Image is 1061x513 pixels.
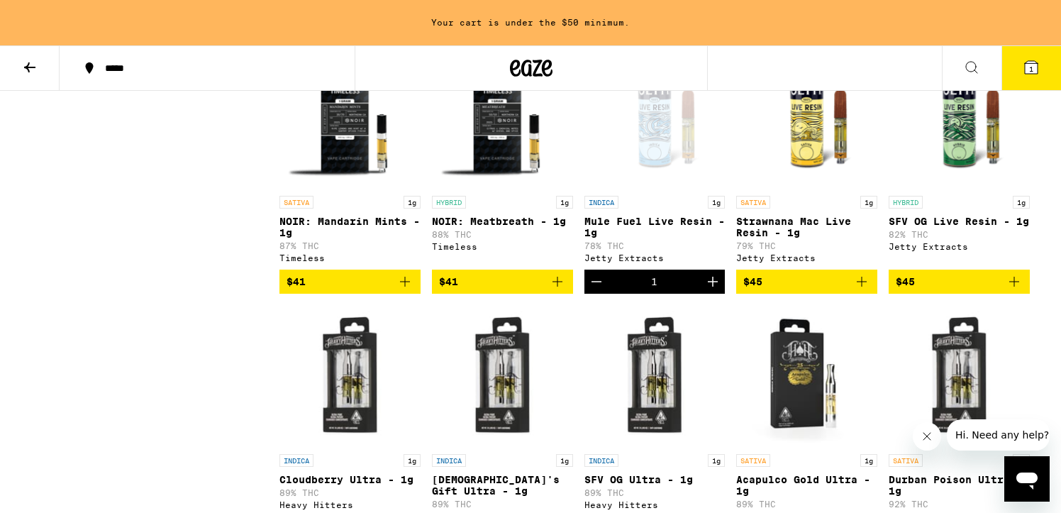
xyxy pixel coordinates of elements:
p: [DEMOGRAPHIC_DATA]'s Gift Ultra - 1g [432,474,573,497]
span: $41 [287,276,306,287]
p: SFV OG Ultra - 1g [584,474,726,485]
button: Decrement [584,270,609,294]
img: Heavy Hitters - God's Gift Ultra - 1g [432,305,573,447]
p: 1g [1013,196,1030,209]
button: Add to bag [279,270,421,294]
button: 1 [1001,46,1061,90]
img: Jetty Extracts - SFV OG Live Resin - 1g [889,47,1030,189]
p: 1g [860,454,877,467]
img: Heavy Hitters - Durban Poison Ultra - 1g [889,305,1030,447]
iframe: Button to launch messaging window [1004,456,1050,502]
p: Mule Fuel Live Resin - 1g [584,216,726,238]
p: 1g [860,196,877,209]
p: INDICA [432,454,466,467]
p: NOIR: Meatbreath - 1g [432,216,573,227]
p: SATIVA [736,196,770,209]
div: Jetty Extracts [736,253,877,263]
p: INDICA [584,454,618,467]
button: Add to bag [736,270,877,294]
p: Cloudberry Ultra - 1g [279,474,421,485]
p: INDICA [584,196,618,209]
p: 89% THC [279,488,421,497]
p: 1g [404,196,421,209]
img: Heavy Hitters - Cloudberry Ultra - 1g [279,305,421,447]
a: Open page for SFV OG Live Resin - 1g from Jetty Extracts [889,47,1030,270]
button: Add to bag [889,270,1030,294]
img: Jetty Extracts - Strawnana Mac Live Resin - 1g [736,47,877,189]
img: Heavy Hitters - SFV OG Ultra - 1g [584,305,726,447]
span: 1 [1029,65,1033,73]
div: Jetty Extracts [584,253,726,263]
button: Increment [701,270,725,294]
p: 1g [404,454,421,467]
p: SATIVA [889,454,923,467]
iframe: Close message [913,422,941,451]
a: Open page for Strawnana Mac Live Resin - 1g from Jetty Extracts [736,47,877,270]
div: Heavy Hitters [279,500,421,509]
span: $41 [439,276,458,287]
p: 1g [708,196,725,209]
p: 89% THC [736,500,877,509]
div: Timeless [279,253,421,263]
p: 1g [556,454,573,467]
p: 1g [556,196,573,209]
p: Durban Poison Ultra - 1g [889,474,1030,497]
button: Add to bag [432,270,573,294]
p: SFV OG Live Resin - 1g [889,216,1030,227]
p: 1g [708,454,725,467]
p: 87% THC [279,241,421,250]
p: HYBRID [432,196,466,209]
img: Timeless - NOIR: Mandarin Mints - 1g [279,47,421,189]
p: SATIVA [279,196,313,209]
p: 88% THC [432,230,573,239]
p: NOIR: Mandarin Mints - 1g [279,216,421,238]
p: 89% THC [432,500,573,509]
a: Open page for Mule Fuel Live Resin - 1g from Jetty Extracts [584,47,726,270]
div: Jetty Extracts [889,242,1030,251]
p: 82% THC [889,230,1030,239]
div: Heavy Hitters [584,500,726,509]
p: 89% THC [584,488,726,497]
img: Heavy Hitters - Acapulco Gold Ultra - 1g [736,305,877,447]
a: Open page for NOIR: Meatbreath - 1g from Timeless [432,47,573,270]
p: Acapulco Gold Ultra - 1g [736,474,877,497]
p: SATIVA [736,454,770,467]
span: $45 [896,276,915,287]
a: Open page for NOIR: Mandarin Mints - 1g from Timeless [279,47,421,270]
iframe: Message from company [947,419,1050,451]
div: 1 [651,276,657,287]
img: Timeless - NOIR: Meatbreath - 1g [432,47,573,189]
p: Strawnana Mac Live Resin - 1g [736,216,877,238]
p: 92% THC [889,500,1030,509]
p: 78% THC [584,241,726,250]
span: $45 [743,276,762,287]
p: INDICA [279,454,313,467]
p: 79% THC [736,241,877,250]
div: Timeless [432,242,573,251]
p: 1g [1013,454,1030,467]
p: HYBRID [889,196,923,209]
